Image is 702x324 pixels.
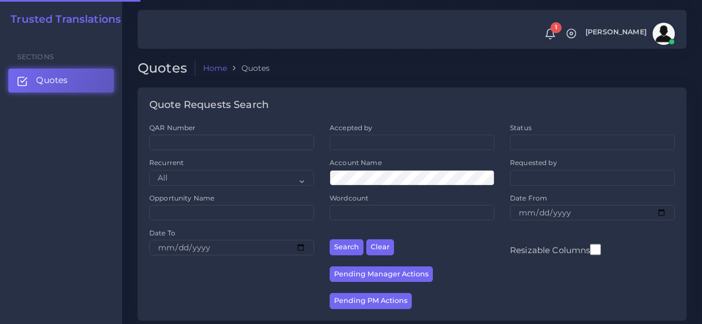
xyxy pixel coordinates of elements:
input: Resizable Columns [590,243,601,256]
a: Quotes [8,69,114,92]
button: Clear [366,239,394,255]
span: 1 [551,22,562,33]
label: Recurrent [149,158,184,167]
label: Requested by [510,158,557,167]
span: [PERSON_NAME] [585,29,647,36]
label: Wordcount [330,193,368,203]
a: 1 [541,28,560,40]
button: Pending PM Actions [330,293,412,309]
label: Date From [510,193,547,203]
label: Opportunity Name [149,193,214,203]
img: avatar [653,23,675,45]
a: Trusted Translations [3,13,121,26]
button: Pending Manager Actions [330,266,433,282]
a: [PERSON_NAME]avatar [580,23,679,45]
label: Status [510,123,532,132]
label: Resizable Columns [510,243,601,256]
li: Quotes [227,63,270,74]
h2: Quotes [138,60,195,76]
span: Sections [17,53,54,61]
label: Date To [149,228,175,238]
button: Search [330,239,363,255]
label: QAR Number [149,123,195,132]
label: Account Name [330,158,382,167]
label: Accepted by [330,123,373,132]
span: Quotes [36,74,68,86]
h4: Quote Requests Search [149,99,269,111]
a: Home [203,63,228,74]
